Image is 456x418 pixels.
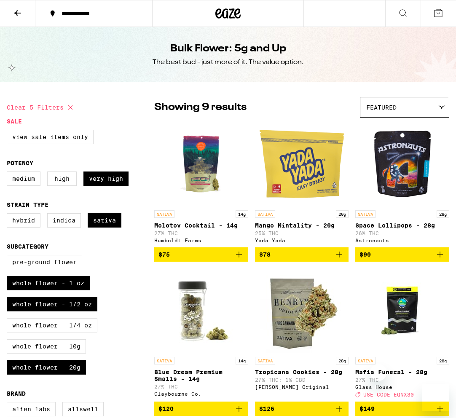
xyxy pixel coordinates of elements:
[154,391,248,397] div: Claybourne Co.
[153,58,304,67] div: The best bud - just more of it. The value option.
[355,247,449,262] button: Add to bag
[336,210,349,218] p: 20g
[7,130,94,144] label: View Sale Items Only
[159,268,243,353] img: Claybourne Co. - Blue Dream Premium Smalls - 14g
[83,171,129,186] label: Very High
[255,384,349,390] div: [PERSON_NAME] Original
[7,201,48,208] legend: Strain Type
[355,268,449,402] a: Open page for Mafia Funeral - 28g from Glass House
[7,297,97,311] label: Whole Flower - 1/2 oz
[255,377,349,383] p: 27% THC: 1% CBD
[154,357,174,364] p: SATIVA
[159,122,243,206] img: Humboldt Farms - Molotov Cocktail - 14g
[255,210,275,218] p: SATIVA
[255,122,349,247] a: Open page for Mango Mintality - 20g from Yada Yada
[255,230,349,236] p: 25% THC
[47,213,81,228] label: Indica
[154,210,174,218] p: SATIVA
[7,97,75,118] button: Clear 5 filters
[7,402,56,416] label: Alien Labs
[154,268,248,402] a: Open page for Blue Dream Premium Smalls - 14g from Claybourne Co.
[355,222,449,229] p: Space Lollipops - 28g
[154,222,248,229] p: Molotov Cocktail - 14g
[355,230,449,236] p: 26% THC
[7,339,86,354] label: Whole Flower - 10g
[154,247,248,262] button: Add to bag
[7,318,97,332] label: Whole Flower - 1/4 oz
[7,255,82,269] label: Pre-ground Flower
[255,369,349,375] p: Tropicana Cookies - 28g
[154,100,247,115] p: Showing 9 results
[255,222,349,229] p: Mango Mintality - 20g
[7,118,22,125] legend: Sale
[236,357,248,364] p: 14g
[47,171,77,186] label: High
[154,238,248,243] div: Humboldt Farms
[359,251,371,258] span: $90
[355,357,376,364] p: SATIVA
[154,230,248,236] p: 27% THC
[370,364,387,381] iframe: Close message
[355,210,376,218] p: SATIVA
[359,405,375,412] span: $149
[260,268,344,353] img: Henry's Original - Tropicana Cookies - 28g
[336,357,349,364] p: 28g
[259,405,274,412] span: $126
[7,276,90,290] label: Whole Flower - 1 oz
[7,213,40,228] label: Hybrid
[154,369,248,382] p: Blue Dream Premium Smalls - 14g
[422,384,449,411] iframe: Button to launch messaging window
[259,251,271,258] span: $78
[255,238,349,243] div: Yada Yada
[363,392,414,397] span: USE CODE EQNX30
[7,243,48,250] legend: Subcategory
[437,210,449,218] p: 28g
[355,377,449,383] p: 27% THC
[236,210,248,218] p: 14g
[158,405,174,412] span: $120
[255,357,275,364] p: SATIVA
[154,122,248,247] a: Open page for Molotov Cocktail - 14g from Humboldt Farms
[158,251,170,258] span: $75
[355,384,449,390] div: Glass House
[437,357,449,364] p: 28g
[355,238,449,243] div: Astronauts
[366,104,397,111] span: Featured
[360,268,445,353] img: Glass House - Mafia Funeral - 28g
[7,171,40,186] label: Medium
[7,390,26,397] legend: Brand
[154,402,248,416] button: Add to bag
[7,360,86,375] label: Whole Flower - 20g
[255,268,349,402] a: Open page for Tropicana Cookies - 28g from Henry's Original
[355,122,449,247] a: Open page for Space Lollipops - 28g from Astronauts
[62,402,104,416] label: Allswell
[154,384,248,389] p: 27% THC
[255,247,349,262] button: Add to bag
[88,213,121,228] label: Sativa
[170,42,286,56] h1: Bulk Flower: 5g and Up
[355,402,449,416] button: Add to bag
[260,122,344,206] img: Yada Yada - Mango Mintality - 20g
[255,402,349,416] button: Add to bag
[360,122,445,206] img: Astronauts - Space Lollipops - 28g
[7,160,33,166] legend: Potency
[355,369,449,375] p: Mafia Funeral - 28g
